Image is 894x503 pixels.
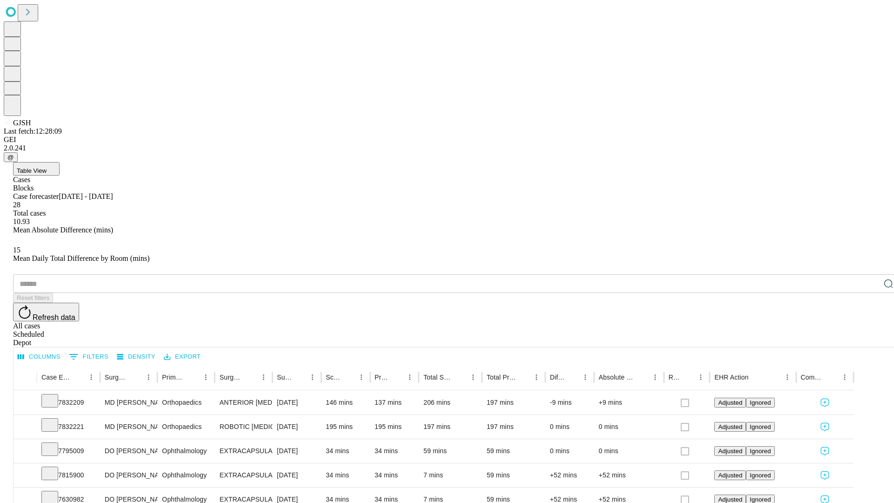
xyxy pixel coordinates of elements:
[681,371,694,384] button: Sort
[105,463,153,487] div: DO [PERSON_NAME]
[326,463,366,487] div: 34 mins
[750,399,771,406] span: Ignored
[423,374,453,381] div: Total Scheduled Duration
[838,371,851,384] button: Menu
[750,472,771,479] span: Ignored
[390,371,403,384] button: Sort
[342,371,355,384] button: Sort
[714,374,748,381] div: EHR Action
[714,446,746,456] button: Adjusted
[13,218,30,225] span: 10.93
[13,303,79,321] button: Refresh data
[277,391,317,415] div: [DATE]
[649,371,662,384] button: Menu
[566,371,579,384] button: Sort
[306,371,319,384] button: Menu
[599,415,659,439] div: 0 mins
[33,313,75,321] span: Refresh data
[7,154,14,161] span: @
[550,439,589,463] div: 0 mins
[129,371,142,384] button: Sort
[326,374,341,381] div: Scheduled In Room Duration
[579,371,592,384] button: Menu
[423,391,477,415] div: 206 mins
[714,422,746,432] button: Adjusted
[41,439,95,463] div: 7795009
[17,167,47,174] span: Table View
[375,391,414,415] div: 137 mins
[4,144,890,152] div: 2.0.241
[17,294,49,301] span: Reset filters
[13,192,59,200] span: Case forecaster
[162,439,210,463] div: Ophthalmology
[257,371,270,384] button: Menu
[18,395,32,411] button: Expand
[746,422,774,432] button: Ignored
[105,439,153,463] div: DO [PERSON_NAME]
[423,463,477,487] div: 7 mins
[487,415,541,439] div: 197 mins
[219,374,243,381] div: Surgery Name
[326,391,366,415] div: 146 mins
[467,371,480,384] button: Menu
[59,192,113,200] span: [DATE] - [DATE]
[13,254,149,262] span: Mean Daily Total Difference by Room (mins)
[277,463,317,487] div: [DATE]
[750,448,771,455] span: Ignored
[219,391,267,415] div: ANTERIOR [MEDICAL_DATA] TOTAL HIP
[746,446,774,456] button: Ignored
[244,371,257,384] button: Sort
[85,371,98,384] button: Menu
[105,374,128,381] div: Surgeon Name
[142,371,155,384] button: Menu
[718,423,742,430] span: Adjusted
[72,371,85,384] button: Sort
[375,463,414,487] div: 34 mins
[293,371,306,384] button: Sort
[13,246,20,254] span: 15
[18,468,32,484] button: Expand
[423,439,477,463] div: 59 mins
[714,398,746,408] button: Adjusted
[487,391,541,415] div: 197 mins
[4,136,890,144] div: GEI
[746,398,774,408] button: Ignored
[13,209,46,217] span: Total cases
[636,371,649,384] button: Sort
[105,391,153,415] div: MD [PERSON_NAME] [PERSON_NAME]
[750,496,771,503] span: Ignored
[487,374,516,381] div: Total Predicted Duration
[550,391,589,415] div: -9 mins
[162,415,210,439] div: Orthopaedics
[277,439,317,463] div: [DATE]
[115,350,158,364] button: Density
[186,371,199,384] button: Sort
[18,443,32,460] button: Expand
[750,423,771,430] span: Ignored
[718,496,742,503] span: Adjusted
[487,463,541,487] div: 59 mins
[13,201,20,209] span: 28
[599,463,659,487] div: +52 mins
[41,415,95,439] div: 7832221
[375,374,390,381] div: Predicted In Room Duration
[13,119,31,127] span: GJSH
[4,127,62,135] span: Last fetch: 12:28:09
[162,350,203,364] button: Export
[326,439,366,463] div: 34 mins
[746,470,774,480] button: Ignored
[550,415,589,439] div: 0 mins
[530,371,543,384] button: Menu
[669,374,681,381] div: Resolved in EHR
[355,371,368,384] button: Menu
[781,371,794,384] button: Menu
[550,374,565,381] div: Difference
[599,439,659,463] div: 0 mins
[277,415,317,439] div: [DATE]
[423,415,477,439] div: 197 mins
[41,463,95,487] div: 7815900
[825,371,838,384] button: Sort
[599,374,635,381] div: Absolute Difference
[718,448,742,455] span: Adjusted
[550,463,589,487] div: +52 mins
